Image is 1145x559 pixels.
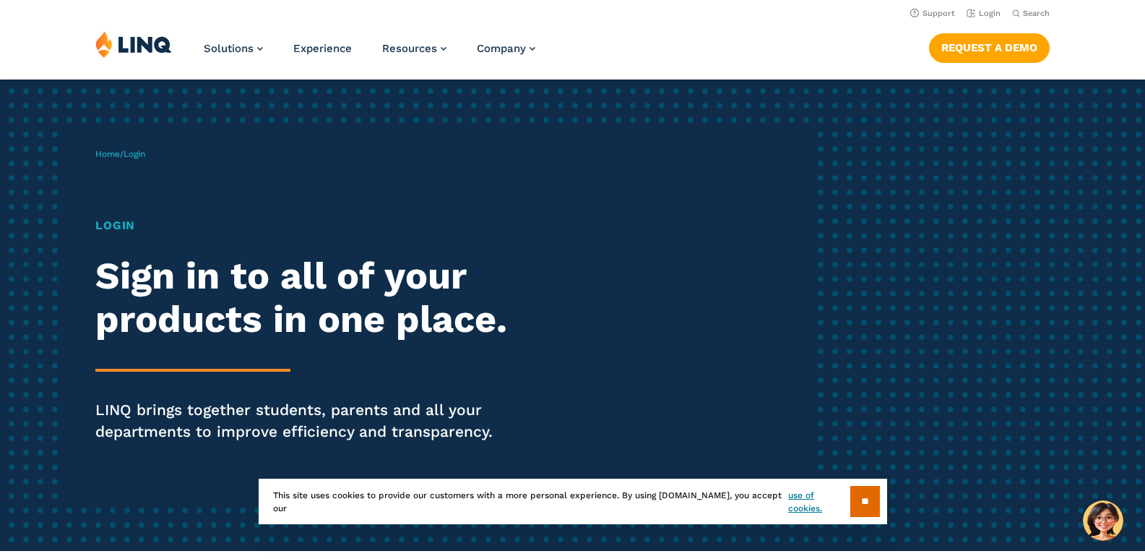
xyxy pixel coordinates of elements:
[204,42,263,55] a: Solutions
[204,42,254,55] span: Solutions
[95,217,537,234] h1: Login
[929,33,1050,62] a: Request a Demo
[95,30,172,58] img: LINQ | K‑12 Software
[929,30,1050,62] nav: Button Navigation
[382,42,437,55] span: Resources
[910,9,955,18] a: Support
[95,149,145,159] span: /
[124,149,145,159] span: Login
[477,42,535,55] a: Company
[967,9,1001,18] a: Login
[95,399,537,443] p: LINQ brings together students, parents and all your departments to improve efficiency and transpa...
[1023,9,1050,18] span: Search
[259,479,887,524] div: This site uses cookies to provide our customers with a more personal experience. By using [DOMAIN...
[1012,8,1050,19] button: Open Search Bar
[95,149,120,159] a: Home
[788,489,850,515] a: use of cookies.
[293,42,352,55] a: Experience
[382,42,446,55] a: Resources
[95,255,537,341] h2: Sign in to all of your products in one place.
[477,42,526,55] span: Company
[204,30,535,78] nav: Primary Navigation
[1083,500,1123,541] button: Hello, have a question? Let’s chat.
